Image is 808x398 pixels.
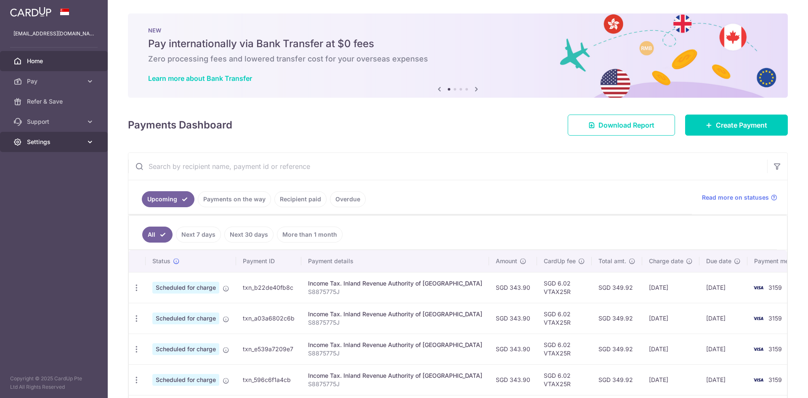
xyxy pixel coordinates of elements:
td: txn_e539a7209e7 [236,334,301,364]
span: Due date [706,257,731,265]
td: SGD 6.02 VTAX25R [537,364,592,395]
a: Upcoming [142,191,194,207]
span: Scheduled for charge [152,374,219,386]
td: txn_b22de40fb8c [236,272,301,303]
img: CardUp [10,7,51,17]
p: [EMAIL_ADDRESS][DOMAIN_NAME] [13,29,94,38]
td: SGD 343.90 [489,364,537,395]
p: S8875775J [308,349,482,358]
p: NEW [148,27,768,34]
span: Scheduled for charge [152,282,219,294]
div: Income Tax. Inland Revenue Authority of [GEOGRAPHIC_DATA] [308,341,482,349]
a: Learn more about Bank Transfer [148,74,252,83]
span: Refer & Save [27,97,82,106]
img: Bank transfer banner [128,13,788,98]
h6: Zero processing fees and lowered transfer cost for your overseas expenses [148,54,768,64]
a: Download Report [568,115,675,136]
span: Pay [27,77,82,85]
td: txn_596c6f1a4cb [236,364,301,395]
span: 3159 [768,315,782,322]
span: Charge date [649,257,683,265]
a: Create Payment [685,115,788,136]
span: 3159 [768,376,782,383]
td: SGD 349.92 [592,272,642,303]
td: [DATE] [642,364,699,395]
span: Read more on statuses [702,193,769,202]
a: Overdue [330,191,366,207]
span: Total amt. [598,257,626,265]
td: SGD 349.92 [592,364,642,395]
td: SGD 343.90 [489,272,537,303]
img: Bank Card [750,344,767,354]
td: SGD 6.02 VTAX25R [537,303,592,334]
img: Bank Card [750,375,767,385]
span: Scheduled for charge [152,343,219,355]
th: Payment details [301,250,489,272]
span: Support [27,118,82,126]
div: Income Tax. Inland Revenue Authority of [GEOGRAPHIC_DATA] [308,279,482,288]
td: SGD 349.92 [592,334,642,364]
img: Bank Card [750,313,767,323]
a: Next 30 days [224,227,274,243]
td: SGD 6.02 VTAX25R [537,272,592,303]
h5: Pay internationally via Bank Transfer at $0 fees [148,37,768,51]
span: Scheduled for charge [152,313,219,324]
td: [DATE] [699,272,747,303]
a: Read more on statuses [702,193,777,202]
p: S8875775J [308,380,482,388]
h4: Payments Dashboard [128,118,232,133]
a: More than 1 month [277,227,343,243]
td: [DATE] [699,364,747,395]
td: [DATE] [699,303,747,334]
span: Amount [496,257,517,265]
a: Payments on the way [198,191,271,207]
td: [DATE] [642,303,699,334]
td: SGD 343.90 [489,334,537,364]
p: S8875775J [308,318,482,327]
p: S8875775J [308,288,482,296]
td: [DATE] [699,334,747,364]
input: Search by recipient name, payment id or reference [128,153,767,180]
td: SGD 349.92 [592,303,642,334]
span: Status [152,257,170,265]
td: [DATE] [642,334,699,364]
div: Income Tax. Inland Revenue Authority of [GEOGRAPHIC_DATA] [308,371,482,380]
td: [DATE] [642,272,699,303]
span: 3159 [768,345,782,353]
td: txn_a03a6802c6b [236,303,301,334]
td: SGD 6.02 VTAX25R [537,334,592,364]
img: Bank Card [750,283,767,293]
span: Create Payment [716,120,767,130]
span: Settings [27,138,82,146]
th: Payment ID [236,250,301,272]
div: Income Tax. Inland Revenue Authority of [GEOGRAPHIC_DATA] [308,310,482,318]
span: Home [27,57,82,65]
td: SGD 343.90 [489,303,537,334]
span: Download Report [598,120,654,130]
a: Next 7 days [176,227,221,243]
a: Recipient paid [274,191,327,207]
span: CardUp fee [544,257,576,265]
span: 3159 [768,284,782,291]
a: All [142,227,173,243]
